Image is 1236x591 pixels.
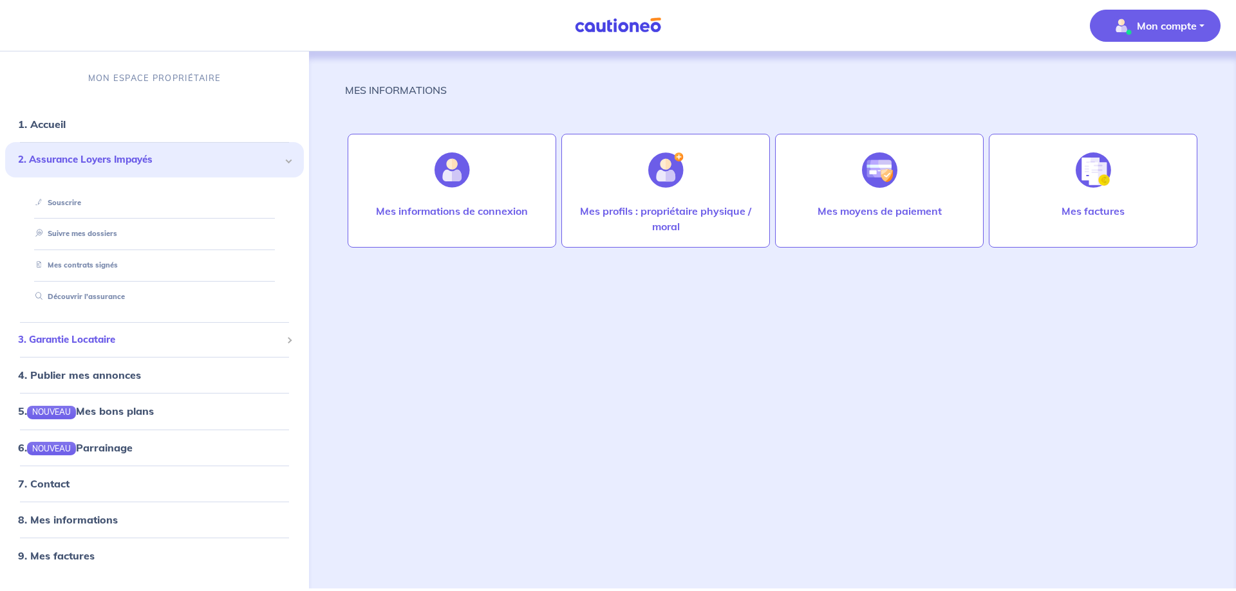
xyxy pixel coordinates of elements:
[376,203,528,219] p: Mes informations de connexion
[18,332,281,347] span: 3. Garantie Locataire
[818,203,942,219] p: Mes moyens de paiement
[5,398,304,424] div: 5.NOUVEAUMes bons plans
[21,223,288,244] div: Suivre mes dossiers
[575,203,756,234] p: Mes profils : propriétaire physique / moral
[18,405,154,417] a: 5.NOUVEAUMes bons plans
[30,198,81,207] a: Souscrire
[18,152,281,167] span: 2. Assurance Loyers Impayés
[648,152,684,188] img: illu_account_add.svg
[18,513,118,526] a: 8. Mes informations
[21,192,288,214] div: Souscrire
[345,82,447,98] p: MES INFORMATIONS
[862,152,897,188] img: illu_credit_card_no_anim.svg
[570,17,666,33] img: Cautioneo
[5,142,304,177] div: 2. Assurance Loyers Impayés
[18,118,66,131] a: 1. Accueil
[435,152,470,188] img: illu_account.svg
[5,111,304,137] div: 1. Accueil
[1062,203,1125,219] p: Mes factures
[5,434,304,460] div: 6.NOUVEAUParrainage
[1076,152,1111,188] img: illu_invoice.svg
[5,471,304,496] div: 7. Contact
[30,229,117,238] a: Suivre mes dossiers
[30,260,118,269] a: Mes contrats signés
[5,327,304,352] div: 3. Garantie Locataire
[1137,18,1197,33] p: Mon compte
[5,362,304,388] div: 4. Publier mes annonces
[21,286,288,307] div: Découvrir l'assurance
[5,543,304,568] div: 9. Mes factures
[18,477,70,490] a: 7. Contact
[21,255,288,276] div: Mes contrats signés
[18,549,95,562] a: 9. Mes factures
[1111,15,1132,36] img: illu_account_valid_menu.svg
[88,72,221,84] p: MON ESPACE PROPRIÉTAIRE
[18,368,141,381] a: 4. Publier mes annonces
[30,292,125,301] a: Découvrir l'assurance
[1090,10,1221,42] button: illu_account_valid_menu.svgMon compte
[18,441,133,453] a: 6.NOUVEAUParrainage
[5,507,304,532] div: 8. Mes informations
